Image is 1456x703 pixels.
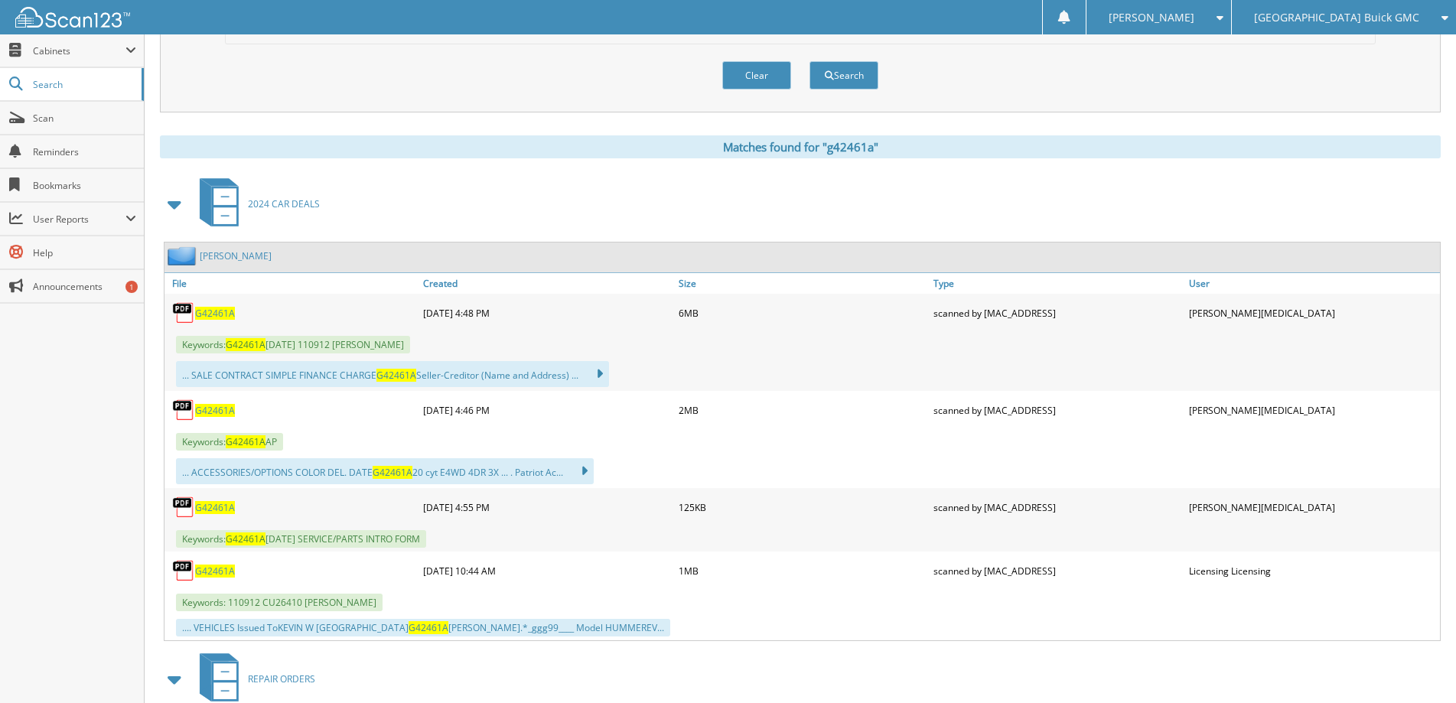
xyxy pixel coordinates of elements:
button: Search [809,61,878,90]
div: scanned by [MAC_ADDRESS] [930,395,1184,425]
div: 1MB [675,555,930,586]
span: Keywords: [DATE] 110912 [PERSON_NAME] [176,336,410,353]
img: scan123-logo-white.svg [15,7,130,28]
a: Size [675,273,930,294]
span: REPAIR ORDERS [248,672,315,685]
iframe: Chat Widget [1379,630,1456,703]
a: User [1185,273,1440,294]
a: G42461A [195,404,235,417]
div: 125KB [675,492,930,522]
span: [PERSON_NAME] [1109,13,1194,22]
div: [PERSON_NAME][MEDICAL_DATA] [1185,492,1440,522]
a: Type [930,273,1184,294]
span: Bookmarks [33,179,136,192]
span: G42461A [409,621,448,634]
img: PDF.png [172,399,195,421]
span: Keywords: 110912 CU26410 [PERSON_NAME] [176,594,383,611]
div: 6MB [675,298,930,328]
a: Created [419,273,674,294]
div: scanned by [MAC_ADDRESS] [930,555,1184,586]
div: Licensing Licensing [1185,555,1440,586]
div: [DATE] 4:55 PM [419,492,674,522]
span: Help [33,246,136,259]
div: scanned by [MAC_ADDRESS] [930,298,1184,328]
span: Search [33,78,134,91]
span: G42461A [376,369,416,382]
div: [PERSON_NAME][MEDICAL_DATA] [1185,395,1440,425]
a: G42461A [195,565,235,578]
span: Cabinets [33,44,125,57]
div: [DATE] 4:48 PM [419,298,674,328]
span: Announcements [33,280,136,293]
span: G42461A [226,435,265,448]
a: [PERSON_NAME] [200,249,272,262]
button: Clear [722,61,791,90]
span: Keywords: [DATE] SERVICE/PARTS INTRO FORM [176,530,426,548]
div: [DATE] 4:46 PM [419,395,674,425]
div: ... SALE CONTRACT SIMPLE FINANCE CHARGE Seller-Creditor (Name and Address) ... [176,361,609,387]
span: G42461A [373,466,412,479]
div: [DATE] 10:44 AM [419,555,674,586]
a: G42461A [195,501,235,514]
div: Matches found for "g42461a" [160,135,1441,158]
img: PDF.png [172,559,195,582]
a: 2024 CAR DEALS [191,174,320,234]
span: 2024 CAR DEALS [248,197,320,210]
img: folder2.png [168,246,200,265]
div: 2MB [675,395,930,425]
div: ... ACCESSORIES/OPTIONS COLOR DEL. DATE 20 cyt E4WD 4DR 3X ... . Patriot Ac... [176,458,594,484]
span: [GEOGRAPHIC_DATA] Buick GMC [1254,13,1419,22]
span: Keywords: AP [176,433,283,451]
span: Scan [33,112,136,125]
a: G42461A [195,307,235,320]
img: PDF.png [172,301,195,324]
div: .... VEHICLES Issued ToKEVIN W [GEOGRAPHIC_DATA] [PERSON_NAME].*_ggg99____ Model HUMMEREV... [176,619,670,636]
span: Reminders [33,145,136,158]
span: G42461A [226,532,265,545]
span: G42461A [226,338,265,351]
div: [PERSON_NAME][MEDICAL_DATA] [1185,298,1440,328]
div: scanned by [MAC_ADDRESS] [930,492,1184,522]
div: 1 [125,281,138,293]
span: User Reports [33,213,125,226]
img: PDF.png [172,496,195,519]
a: File [164,273,419,294]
